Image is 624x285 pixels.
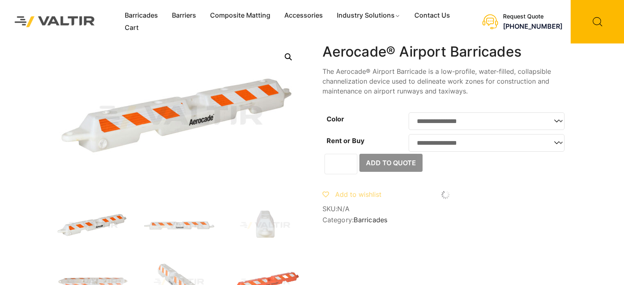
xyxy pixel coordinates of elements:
span: N/A [337,205,350,213]
img: Valtir Rentals [6,8,103,35]
a: Barricades [118,9,165,22]
a: Barricades [354,216,387,224]
a: [PHONE_NUMBER] [503,22,562,30]
span: SKU: [322,205,569,213]
a: Barriers [165,9,203,22]
h1: Aerocade® Airport Barricades [322,43,569,60]
a: Industry Solutions [330,9,407,22]
img: Aerocade_Nat_Front-1.jpg [142,203,216,248]
label: Rent or Buy [327,137,364,145]
a: Accessories [277,9,330,22]
a: Cart [118,22,146,34]
div: Request Quote [503,13,562,20]
span: Category: [322,216,569,224]
p: The Aerocade® Airport Barricade is a low-profile, water-filled, collapsible channelization device... [322,66,569,96]
img: Aerocade_Nat_3Q-1.jpg [56,203,130,248]
button: Add to Quote [359,154,423,172]
a: Contact Us [407,9,457,22]
img: Aerocade_Nat_Side.jpg [228,203,302,248]
input: Product quantity [325,154,357,174]
a: Composite Matting [203,9,277,22]
label: Color [327,115,344,123]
